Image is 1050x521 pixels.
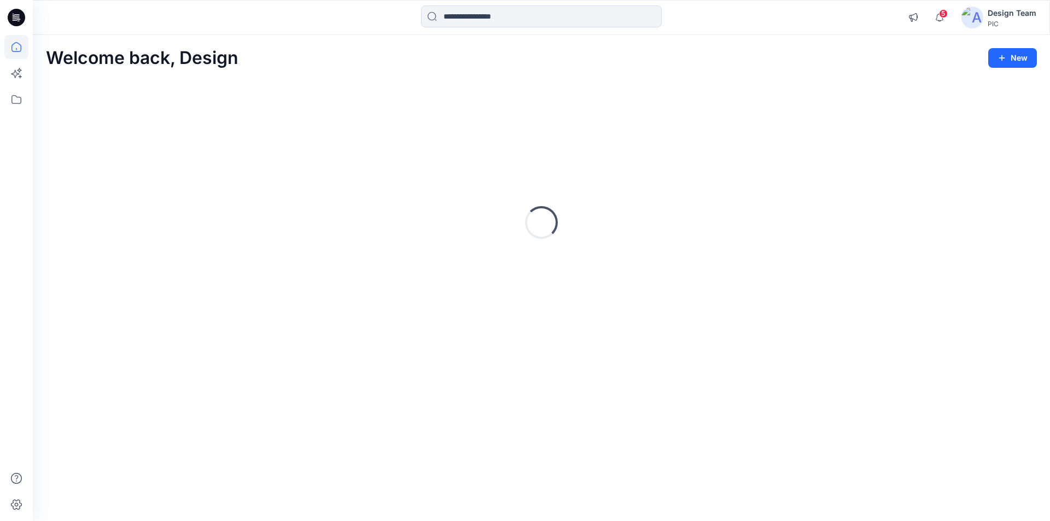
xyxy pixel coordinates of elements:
div: Design Team [988,7,1036,20]
span: 5 [939,9,948,18]
button: New [988,48,1037,68]
h2: Welcome back, Design [46,48,238,68]
img: avatar [961,7,983,28]
div: PIC [988,20,1036,28]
